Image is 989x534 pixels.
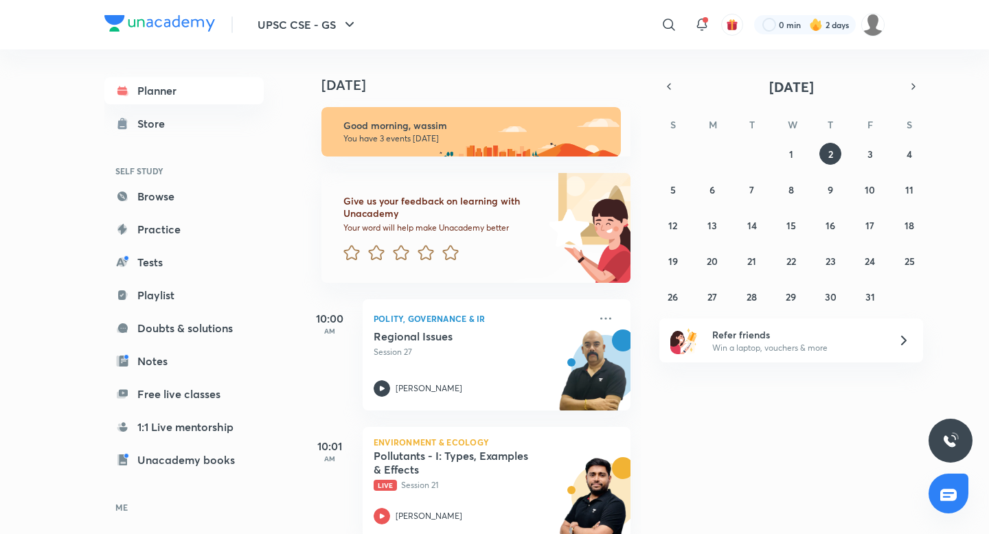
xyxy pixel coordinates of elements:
[828,118,833,131] abbr: Thursday
[707,290,717,303] abbr: October 27, 2025
[942,432,959,449] img: ttu
[668,219,677,232] abbr: October 12, 2025
[898,250,920,272] button: October 25, 2025
[859,143,881,165] button: October 3, 2025
[104,15,215,35] a: Company Logo
[104,496,264,519] h6: ME
[679,77,904,96] button: [DATE]
[343,195,544,220] h6: Give us your feedback on learning with Unacademy
[828,148,833,161] abbr: October 2, 2025
[662,250,684,272] button: October 19, 2025
[905,219,914,232] abbr: October 18, 2025
[747,290,757,303] abbr: October 28, 2025
[701,286,723,307] button: October 27, 2025
[819,143,841,165] button: October 2, 2025
[819,286,841,307] button: October 30, 2025
[865,219,874,232] abbr: October 17, 2025
[780,286,802,307] button: October 29, 2025
[104,347,264,375] a: Notes
[859,214,881,236] button: October 17, 2025
[668,290,678,303] abbr: October 26, 2025
[104,413,264,441] a: 1:1 Live mentorship
[670,183,676,196] abbr: October 5, 2025
[721,14,743,36] button: avatar
[709,118,717,131] abbr: Monday
[898,143,920,165] button: October 4, 2025
[249,11,366,38] button: UPSC CSE - GS
[104,77,264,104] a: Planner
[788,183,794,196] abbr: October 8, 2025
[709,183,715,196] abbr: October 6, 2025
[374,479,589,491] p: Session 21
[670,118,676,131] abbr: Sunday
[662,178,684,200] button: October 5, 2025
[826,219,835,232] abbr: October 16, 2025
[104,446,264,474] a: Unacademy books
[741,214,763,236] button: October 14, 2025
[859,286,881,307] button: October 31, 2025
[865,290,875,303] abbr: October 31, 2025
[104,110,264,137] a: Store
[726,19,738,31] img: avatar
[809,18,823,32] img: streak
[374,449,545,476] h5: Pollutants - I: Types, Examples & Effects
[137,115,173,132] div: Store
[302,327,357,335] p: AM
[374,346,589,358] p: Session 27
[555,329,630,424] img: unacademy
[343,222,544,233] p: Your word will help make Unacademy better
[670,327,698,354] img: referral
[867,148,873,161] abbr: October 3, 2025
[302,310,357,327] h5: 10:00
[707,255,718,268] abbr: October 20, 2025
[374,480,397,491] span: Live
[828,183,833,196] abbr: October 9, 2025
[826,255,836,268] abbr: October 23, 2025
[104,314,264,342] a: Doubts & solutions
[668,255,678,268] abbr: October 19, 2025
[343,119,609,132] h6: Good morning, wassim
[302,438,357,454] h5: 10:01
[747,255,756,268] abbr: October 21, 2025
[865,183,875,196] abbr: October 10, 2025
[865,255,875,268] abbr: October 24, 2025
[786,219,796,232] abbr: October 15, 2025
[898,214,920,236] button: October 18, 2025
[780,178,802,200] button: October 8, 2025
[502,173,630,283] img: feedback_image
[396,510,462,522] p: [PERSON_NAME]
[749,118,755,131] abbr: Tuesday
[741,178,763,200] button: October 7, 2025
[302,454,357,463] p: AM
[780,250,802,272] button: October 22, 2025
[749,183,754,196] abbr: October 7, 2025
[662,286,684,307] button: October 26, 2025
[104,281,264,309] a: Playlist
[374,310,589,327] p: Polity, Governance & IR
[104,248,264,276] a: Tests
[867,118,873,131] abbr: Friday
[104,216,264,243] a: Practice
[701,178,723,200] button: October 6, 2025
[104,183,264,210] a: Browse
[321,77,644,93] h4: [DATE]
[786,290,796,303] abbr: October 29, 2025
[780,143,802,165] button: October 1, 2025
[104,15,215,32] img: Company Logo
[662,214,684,236] button: October 12, 2025
[769,78,814,96] span: [DATE]
[321,107,621,156] img: morning
[905,255,915,268] abbr: October 25, 2025
[707,219,717,232] abbr: October 13, 2025
[747,219,757,232] abbr: October 14, 2025
[712,327,881,342] h6: Refer friends
[741,286,763,307] button: October 28, 2025
[788,118,797,131] abbr: Wednesday
[741,250,763,272] button: October 21, 2025
[861,13,885,36] img: wassim
[819,250,841,272] button: October 23, 2025
[374,329,545,343] h5: Regional Issues
[780,214,802,236] button: October 15, 2025
[396,382,462,395] p: [PERSON_NAME]
[907,118,912,131] abbr: Saturday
